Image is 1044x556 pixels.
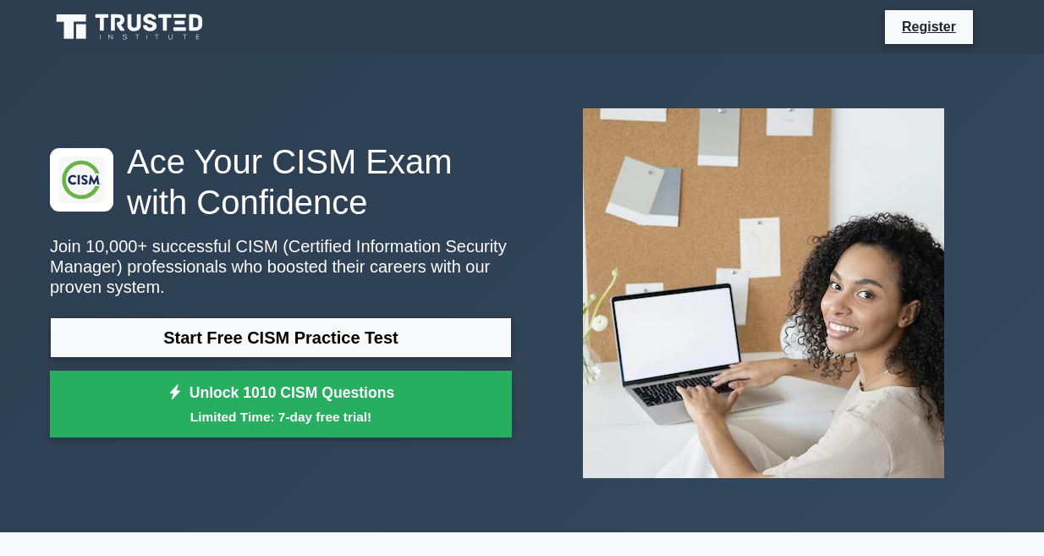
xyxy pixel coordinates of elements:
[50,371,512,438] a: Unlock 1010 CISM QuestionsLimited Time: 7-day free trial!
[71,407,491,427] small: Limited Time: 7-day free trial!
[50,236,512,297] p: Join 10,000+ successful CISM (Certified Information Security Manager) professionals who boosted t...
[50,317,512,358] a: Start Free CISM Practice Test
[50,141,512,223] h1: Ace Your CISM Exam with Confidence
[892,16,966,37] a: Register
